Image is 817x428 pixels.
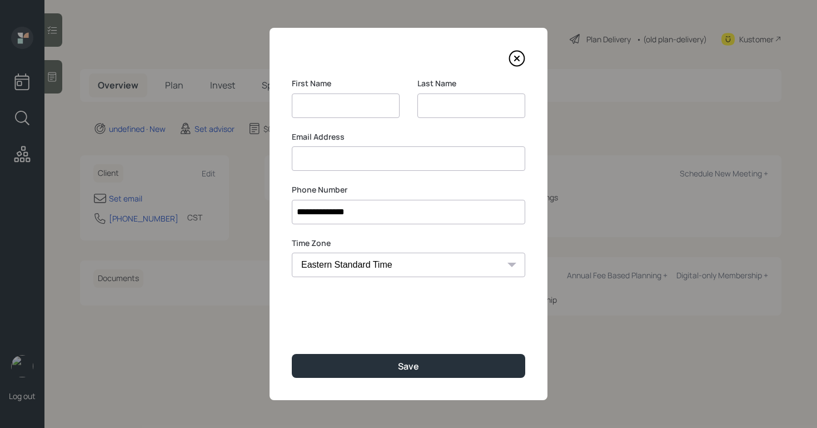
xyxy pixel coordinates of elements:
label: Time Zone [292,238,525,249]
label: First Name [292,78,400,89]
label: Phone Number [292,184,525,195]
div: Save [398,360,419,372]
button: Save [292,354,525,378]
label: Email Address [292,131,525,142]
label: Last Name [417,78,525,89]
